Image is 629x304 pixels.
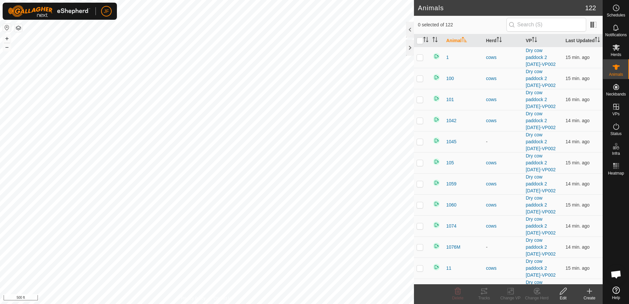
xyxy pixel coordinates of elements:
[432,263,440,271] img: returning on
[563,34,603,47] th: Last Updated
[526,216,556,235] a: Dry cow paddock 2 [DATE]-VP002
[526,195,556,214] a: Dry cow paddock 2 [DATE]-VP002
[526,90,556,109] a: Dry cow paddock 2 [DATE]-VP002
[213,295,233,301] a: Contact Us
[418,21,506,28] span: 0 selected of 122
[432,95,440,102] img: returning on
[3,24,11,32] button: Reset Map
[526,153,556,172] a: Dry cow paddock 2 [DATE]-VP002
[565,265,589,271] span: Oct 1, 2025, 4:07 PM
[446,159,454,166] span: 105
[423,38,428,43] p-sorticon: Activate to sort
[603,284,629,302] a: Help
[532,38,537,43] p-sorticon: Activate to sort
[565,97,589,102] span: Oct 1, 2025, 4:06 PM
[526,174,556,193] a: Dry cow paddock 2 [DATE]-VP002
[565,202,589,207] span: Oct 1, 2025, 4:07 PM
[607,13,625,17] span: Schedules
[565,55,589,60] span: Oct 1, 2025, 4:07 PM
[432,242,440,250] img: returning on
[446,202,456,208] span: 1060
[612,112,619,116] span: VPs
[526,259,556,278] a: Dry cow paddock 2 [DATE]-VP002
[565,244,589,250] span: Oct 1, 2025, 4:08 PM
[14,24,22,32] button: Map Layers
[462,38,467,43] p-sorticon: Activate to sort
[486,202,521,208] div: cows
[497,295,524,301] div: Change VP
[611,53,621,57] span: Herds
[446,180,456,187] span: 1059
[612,296,620,300] span: Help
[446,54,449,61] span: 1
[446,265,451,272] span: 11
[610,132,621,136] span: Status
[444,34,483,47] th: Animal
[609,72,623,76] span: Animals
[418,4,585,12] h2: Animals
[432,52,440,60] img: returning on
[486,54,521,61] div: cows
[483,34,523,47] th: Herd
[486,180,521,187] div: cows
[486,265,521,272] div: cows
[432,73,440,81] img: returning on
[606,92,626,96] span: Neckbands
[446,75,454,82] span: 100
[432,137,440,145] img: returning on
[506,18,586,32] input: Search (S)
[565,223,589,229] span: Oct 1, 2025, 4:07 PM
[526,48,556,67] a: Dry cow paddock 2 [DATE]-VP002
[565,160,589,165] span: Oct 1, 2025, 4:06 PM
[471,295,497,301] div: Tracks
[486,117,521,124] div: cows
[526,69,556,88] a: Dry cow paddock 2 [DATE]-VP002
[565,139,589,144] span: Oct 1, 2025, 4:08 PM
[486,75,521,82] div: cows
[595,38,600,43] p-sorticon: Activate to sort
[608,171,624,175] span: Heatmap
[432,179,440,187] img: returning on
[486,138,521,145] div: -
[497,38,502,43] p-sorticon: Activate to sort
[432,38,438,43] p-sorticon: Activate to sort
[605,33,627,37] span: Notifications
[526,111,556,130] a: Dry cow paddock 2 [DATE]-VP002
[526,280,556,299] a: Dry cow paddock 2 [DATE]-VP002
[486,244,521,251] div: -
[432,221,440,229] img: returning on
[585,3,596,13] span: 122
[432,200,440,208] img: returning on
[526,237,556,257] a: Dry cow paddock 2 [DATE]-VP002
[446,244,460,251] span: 1076M
[486,159,521,166] div: cows
[550,295,576,301] div: Edit
[565,118,589,123] span: Oct 1, 2025, 4:07 PM
[3,43,11,51] button: –
[523,34,563,47] th: VP
[612,152,620,155] span: Infra
[524,295,550,301] div: Change Herd
[8,5,90,17] img: Gallagher Logo
[446,138,456,145] span: 1045
[432,116,440,124] img: returning on
[486,96,521,103] div: cows
[565,181,589,186] span: Oct 1, 2025, 4:07 PM
[446,117,456,124] span: 1042
[446,96,454,103] span: 101
[606,264,626,284] div: Open chat
[576,295,603,301] div: Create
[446,223,456,230] span: 1074
[486,223,521,230] div: cows
[452,296,464,300] span: Delete
[565,76,589,81] span: Oct 1, 2025, 4:07 PM
[104,8,109,15] span: JF
[432,158,440,166] img: returning on
[181,295,205,301] a: Privacy Policy
[526,132,556,151] a: Dry cow paddock 2 [DATE]-VP002
[3,35,11,42] button: +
